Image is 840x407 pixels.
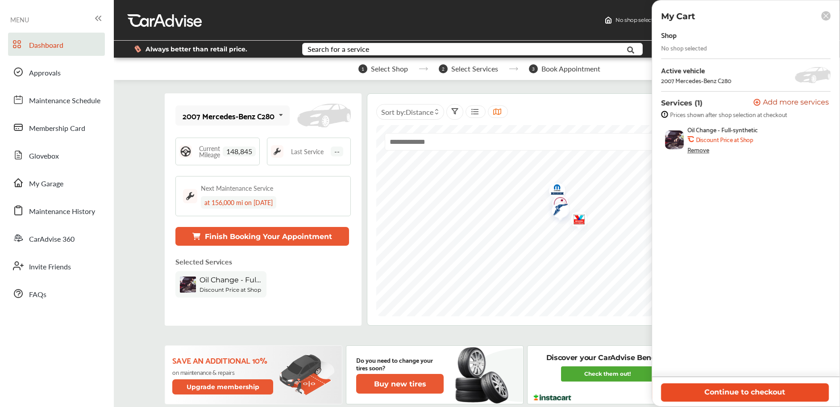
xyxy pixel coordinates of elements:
[29,289,46,301] span: FAQs
[532,394,572,401] img: instacart-logo.217963cc.svg
[172,355,274,365] p: Save an additional 10%
[665,130,684,149] img: oil-change-thumb.jpg
[605,17,612,24] img: header-home-logo.8d720a4f.svg
[8,33,105,56] a: Dashboard
[546,353,669,363] p: Discover your CarAdvise Benefits!
[223,147,256,156] span: 148,845
[200,276,262,284] span: Oil Change - Full-synthetic
[308,46,369,53] div: Search for a service
[331,147,343,156] span: --
[687,146,709,153] div: Remove
[29,95,100,107] span: Maintenance Schedule
[454,343,513,407] img: new-tire.a0c7fe23.svg
[546,197,570,225] img: logo-firestone.png
[542,178,566,204] img: logo-mopar.png
[8,143,105,167] a: Glovebox
[541,65,600,73] span: Book Appointment
[687,126,758,133] span: Oil Change - Full-synthetic
[545,191,568,219] div: Map marker
[545,198,567,224] div: Map marker
[179,145,192,158] img: steering_logo
[529,64,538,73] span: 3
[439,64,448,73] span: 2
[200,286,261,293] b: Discount Price at Shop
[615,17,660,24] span: No shop selected
[542,178,565,204] div: Map marker
[545,191,569,219] img: logo-jiffylube.png
[271,145,283,158] img: maintenance_logo
[509,67,518,71] img: stepper-arrow.e24c07c6.svg
[419,67,428,71] img: stepper-arrow.e24c07c6.svg
[8,199,105,222] a: Maintenance History
[279,354,335,396] img: update-membership.81812027.svg
[371,65,408,73] span: Select Shop
[661,66,731,74] div: Active vehicle
[546,197,569,224] div: Map marker
[753,99,831,107] a: Add more services
[661,77,731,84] div: 2007 Mercedes-Benz C280
[172,379,273,394] button: Upgrade membership
[661,99,703,107] p: Services (1)
[29,261,71,273] span: Invite Friends
[201,184,273,193] div: Next Maintenance Service
[134,45,141,53] img: dollor_label_vector.a70140d1.svg
[291,148,324,155] span: Last Service
[753,99,829,107] button: Add more services
[358,64,367,73] span: 1
[8,282,105,305] a: FAQs
[661,44,707,51] div: No shop selected
[661,11,695,21] p: My Cart
[29,40,63,51] span: Dashboard
[146,46,247,52] span: Always better than retail price.
[297,104,351,128] img: placeholder_car.fcab19be.svg
[172,369,274,376] p: on maintenance & repairs
[196,145,222,158] span: Current Mileage
[545,198,569,224] img: logo-goodyear.png
[8,116,105,139] a: Membership Card
[795,67,831,83] img: placeholder_car.5a1ece94.svg
[356,374,445,394] a: Buy new tires
[376,125,774,316] canvas: Map
[356,374,444,394] button: Buy new tires
[661,111,668,118] img: info-strock.ef5ea3fe.svg
[763,99,829,107] span: Add more services
[180,277,196,293] img: oil-change-thumb.jpg
[8,171,105,194] a: My Garage
[561,366,654,382] a: Check them out!
[29,67,61,79] span: Approvals
[29,234,75,245] span: CarAdvise 360
[29,206,95,218] span: Maintenance History
[696,136,753,143] b: Discount Price at Shop
[661,29,677,41] div: Shop
[546,197,570,224] img: logo-goodyear.png
[183,111,274,120] div: 2007 Mercedes-Benz C280
[183,189,197,203] img: maintenance_logo
[175,256,232,267] p: Selected Services
[381,107,433,117] span: Sort by :
[564,207,588,235] img: logo-valvoline.png
[29,123,85,134] span: Membership Card
[670,111,787,118] span: Prices shown after shop selection at checkout
[201,196,276,209] div: at 156,000 mi on [DATE]
[175,227,349,246] button: Finish Booking Your Appointment
[546,197,569,225] div: Map marker
[29,151,59,162] span: Glovebox
[8,60,105,84] a: Approvals
[8,227,105,250] a: CarAdvise 360
[8,88,105,111] a: Maintenance Schedule
[10,16,29,23] span: MENU
[356,356,444,371] p: Do you need to change your tires soon?
[29,178,63,190] span: My Garage
[8,254,105,277] a: Invite Friends
[406,107,433,117] span: Distance
[661,383,829,402] button: Continue to checkout
[564,207,586,235] div: Map marker
[451,65,498,73] span: Select Services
